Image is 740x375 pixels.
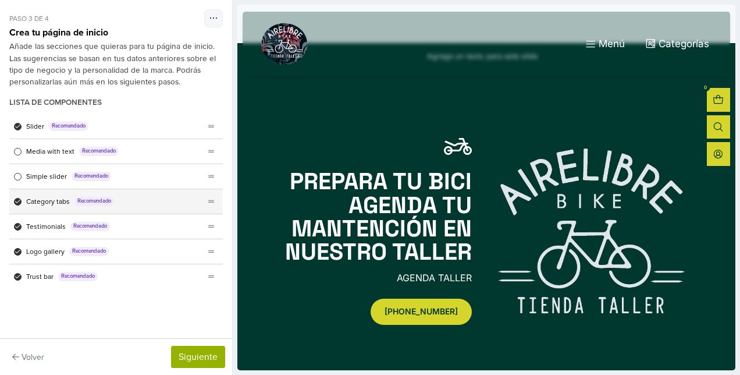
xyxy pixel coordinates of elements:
[204,220,218,234] div: theme_generator.components.drag_reorder
[397,31,482,48] button: Categorías
[469,83,493,107] button: Abrir carro
[204,119,218,133] div: theme_generator.components.drag_reorder
[49,122,88,131] span: Recomendado
[204,194,218,208] div: theme_generator.components.drag_reorder
[421,34,472,44] span: Categorías
[9,98,102,107] h4: Lista de componentes
[12,14,84,65] img: AIRELIBRE
[26,246,65,257] span: Logo gallery
[79,147,119,156] span: Recomendado
[26,171,67,182] span: Simple slider
[469,137,493,161] button: Acceso
[9,27,108,38] h3: Crea tu página de inicio
[70,222,110,231] span: Recomendado
[204,169,218,183] div: theme_generator.components.drag_reorder
[9,41,223,89] div: Añade las secciones que quieras para tu página de inicio. Las sugerencias se basan en tus datos a...
[204,270,218,284] div: theme_generator.components.drag_reorder
[69,247,109,256] span: Recomendado
[171,346,225,368] button: Siguiente
[361,34,387,44] div: Menú
[58,272,98,281] span: Recomendado
[345,30,390,48] button: Menú
[7,348,49,366] button: Volver
[26,221,66,232] span: Testimonials
[26,271,54,282] span: Trust bar
[26,146,74,157] span: Media with text
[9,114,223,289] ul: Lista de componentes
[469,111,493,135] button: Abrir barra de búsqueda
[72,172,111,181] span: Recomendado
[74,197,114,206] span: Recomendado
[464,77,473,87] div: 0
[204,245,218,259] div: theme_generator.components.drag_reorder
[9,13,49,24] span: Paso 3 de 4
[26,121,44,132] span: Slider
[204,144,218,158] div: theme_generator.components.drag_reorder
[26,196,70,207] span: Category tabs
